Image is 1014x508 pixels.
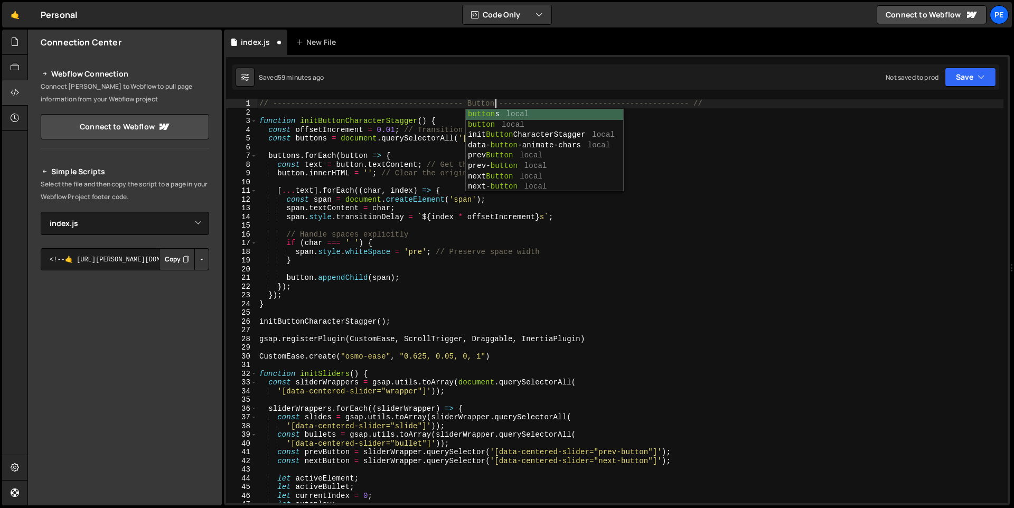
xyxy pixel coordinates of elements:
div: 22 [226,283,257,291]
div: 19 [226,256,257,265]
div: Button group with nested dropdown [159,248,209,270]
div: 7 [226,152,257,161]
div: 25 [226,308,257,317]
div: index.js [241,37,270,48]
div: 45 [226,483,257,492]
a: 🤙 [2,2,28,27]
div: 6 [226,143,257,152]
p: Connect [PERSON_NAME] to Webflow to pull page information from your Webflow project [41,80,209,106]
div: 8 [226,161,257,170]
div: 30 [226,352,257,361]
div: 59 minutes ago [278,73,324,82]
div: 36 [226,404,257,413]
iframe: YouTube video player [41,288,210,383]
div: 1 [226,99,257,108]
div: Personal [41,8,77,21]
div: 3 [226,117,257,126]
div: 41 [226,448,257,457]
div: 13 [226,204,257,213]
div: 44 [226,474,257,483]
div: 32 [226,370,257,379]
div: 16 [226,230,257,239]
div: 42 [226,457,257,466]
div: 21 [226,274,257,283]
div: 5 [226,134,257,143]
a: Connect to Webflow [877,5,987,24]
div: 31 [226,361,257,370]
div: 29 [226,343,257,352]
div: 10 [226,178,257,187]
div: 34 [226,387,257,396]
div: 18 [226,248,257,257]
div: 12 [226,195,257,204]
div: 38 [226,422,257,431]
div: 37 [226,413,257,422]
iframe: YouTube video player [41,390,210,485]
div: 4 [226,126,257,135]
div: 27 [226,326,257,335]
div: 39 [226,430,257,439]
div: 46 [226,492,257,501]
a: Pe [990,5,1009,24]
div: 26 [226,317,257,326]
div: 15 [226,221,257,230]
div: 28 [226,335,257,344]
div: 35 [226,396,257,404]
h2: Simple Scripts [41,165,209,178]
button: Save [945,68,996,87]
div: 9 [226,169,257,178]
div: 11 [226,186,257,195]
div: New File [296,37,340,48]
div: Saved [259,73,324,82]
div: 14 [226,213,257,222]
div: 40 [226,439,257,448]
div: 2 [226,108,257,117]
div: 23 [226,291,257,300]
div: 20 [226,265,257,274]
div: Not saved to prod [886,73,938,82]
div: 24 [226,300,257,309]
textarea: <!--🤙 [URL][PERSON_NAME][DOMAIN_NAME]> <script>document.addEventListener("DOMContentLoaded", func... [41,248,209,270]
h2: Connection Center [41,36,121,48]
div: 43 [226,465,257,474]
h2: Webflow Connection [41,68,209,80]
a: Connect to Webflow [41,114,209,139]
p: Select the file and then copy the script to a page in your Webflow Project footer code. [41,178,209,203]
div: 33 [226,378,257,387]
button: Code Only [463,5,551,24]
div: 17 [226,239,257,248]
button: Copy [159,248,195,270]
